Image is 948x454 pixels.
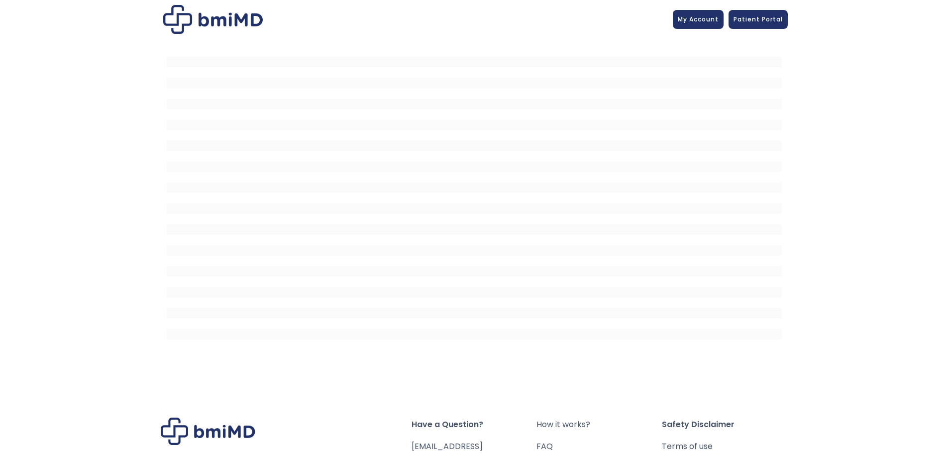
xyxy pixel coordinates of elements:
a: Patient Portal [729,10,788,29]
span: My Account [678,15,719,23]
span: Have a Question? [412,418,537,432]
a: My Account [673,10,724,29]
span: Patient Portal [734,15,783,23]
img: Patient Messaging Portal [163,5,263,34]
a: How it works? [536,418,662,432]
a: FAQ [536,440,662,454]
img: Brand Logo [161,418,255,445]
a: Terms of use [662,440,787,454]
iframe: MDI Patient Messaging Portal [167,46,782,345]
span: Safety Disclaimer [662,418,787,432]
